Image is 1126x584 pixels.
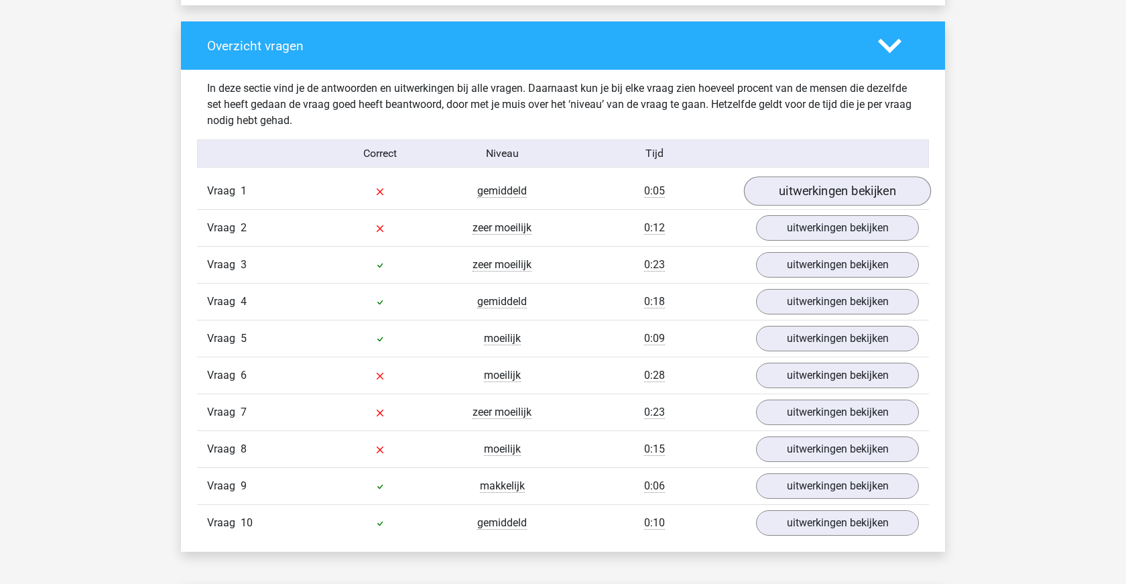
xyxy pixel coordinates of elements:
span: Vraag [207,294,241,310]
span: 0:23 [644,258,665,272]
a: uitwerkingen bekijken [756,363,919,388]
span: moeilijk [484,332,521,345]
div: Correct [320,145,442,162]
a: uitwerkingen bekijken [756,436,919,462]
span: 0:28 [644,369,665,382]
span: gemiddeld [477,295,527,308]
h4: Overzicht vragen [207,38,858,54]
a: uitwerkingen bekijken [756,252,919,278]
span: 0:12 [644,221,665,235]
a: uitwerkingen bekijken [756,215,919,241]
span: 4 [241,295,247,308]
a: uitwerkingen bekijken [756,400,919,425]
span: Vraag [207,478,241,494]
a: uitwerkingen bekijken [744,176,931,206]
span: Vraag [207,331,241,347]
span: 10 [241,516,253,529]
span: Vraag [207,404,241,420]
span: 0:05 [644,184,665,198]
span: 5 [241,332,247,345]
span: 9 [241,479,247,492]
div: Tijd [563,145,746,162]
span: Vraag [207,183,241,199]
span: gemiddeld [477,516,527,530]
div: Niveau [441,145,563,162]
span: Vraag [207,220,241,236]
span: 1 [241,184,247,197]
span: zeer moeilijk [473,258,531,272]
span: 0:06 [644,479,665,493]
span: makkelijk [480,479,525,493]
span: 0:09 [644,332,665,345]
span: 8 [241,443,247,455]
a: uitwerkingen bekijken [756,473,919,499]
span: 0:15 [644,443,665,456]
a: uitwerkingen bekijken [756,510,919,536]
span: 2 [241,221,247,234]
span: Vraag [207,257,241,273]
a: uitwerkingen bekijken [756,289,919,314]
span: Vraag [207,515,241,531]
span: gemiddeld [477,184,527,198]
span: moeilijk [484,369,521,382]
div: In deze sectie vind je de antwoorden en uitwerkingen bij alle vragen. Daarnaast kun je bij elke v... [197,80,929,129]
span: 7 [241,406,247,418]
span: 6 [241,369,247,382]
span: zeer moeilijk [473,406,531,419]
span: 0:10 [644,516,665,530]
span: zeer moeilijk [473,221,531,235]
span: Vraag [207,367,241,384]
a: uitwerkingen bekijken [756,326,919,351]
span: 0:23 [644,406,665,419]
span: moeilijk [484,443,521,456]
span: Vraag [207,441,241,457]
span: 3 [241,258,247,271]
span: 0:18 [644,295,665,308]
